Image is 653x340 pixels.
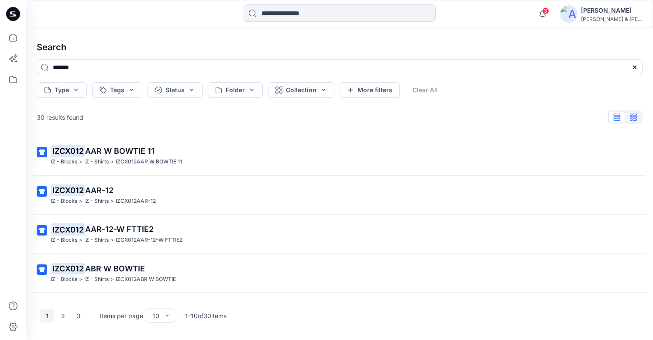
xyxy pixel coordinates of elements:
[31,296,648,328] a: IZCX012ABR W FTTIE2IZ - Blocks>IZ - Shirts>IZCX012ABR W FTTIE2
[85,146,155,156] span: AAR W BOWTIE 11
[110,157,114,167] p: >
[84,157,109,167] p: IZ - Shirts
[110,275,114,284] p: >
[110,197,114,206] p: >
[84,236,109,245] p: IZ - Shirts
[581,5,642,16] div: [PERSON_NAME]
[85,264,145,273] span: ABR W BOWTIE
[100,311,143,320] p: Items per page
[85,186,113,195] span: AAR-12
[110,236,114,245] p: >
[51,197,77,206] p: IZ - Blocks
[116,236,182,245] p: IZCX012AAR-12-W FTTIE2
[581,16,642,22] div: [PERSON_NAME] & [PERSON_NAME]
[560,5,577,23] img: avatar
[152,311,159,320] div: 10
[37,82,87,98] button: Type
[79,236,82,245] p: >
[268,82,334,98] button: Collection
[51,223,85,236] mark: IZCX012
[79,275,82,284] p: >
[40,309,54,323] button: 1
[208,82,263,98] button: Folder
[148,82,203,98] button: Status
[85,225,154,234] span: AAR-12-W FTTIE2
[51,275,77,284] p: IZ - Blocks
[56,309,70,323] button: 2
[84,197,109,206] p: IZ - Shirts
[84,275,109,284] p: IZ - Shirts
[31,179,648,211] a: IZCX012AAR-12IZ - Blocks>IZ - Shirts>IZCX012AAR-12
[51,184,85,196] mark: IZCX012
[79,157,82,167] p: >
[116,197,156,206] p: IZCX012AAR-12
[185,311,227,320] p: 1 - 10 of 30 items
[37,113,83,122] p: 30 results found
[79,197,82,206] p: >
[51,262,85,274] mark: IZCX012
[51,236,77,245] p: IZ - Blocks
[31,257,648,289] a: IZCX012ABR W BOWTIEIZ - Blocks>IZ - Shirts>IZCX012ABR W BOWTIE
[92,82,142,98] button: Tags
[72,309,86,323] button: 3
[30,35,650,59] h4: Search
[31,140,648,172] a: IZCX012AAR W BOWTIE 11IZ - Blocks>IZ - Shirts>IZCX012AAR W BOWTIE 11
[31,218,648,250] a: IZCX012AAR-12-W FTTIE2IZ - Blocks>IZ - Shirts>IZCX012AAR-12-W FTTIE2
[116,275,176,284] p: IZCX012ABR W BOWTIE
[542,7,549,14] span: 3
[51,157,77,167] p: IZ - Blocks
[51,145,85,157] mark: IZCX012
[340,82,400,98] button: More filters
[116,157,182,167] p: IZCX012AAR W BOWTIE 11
